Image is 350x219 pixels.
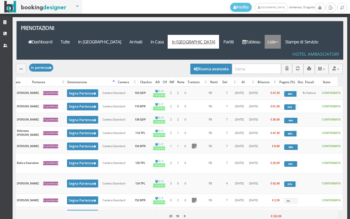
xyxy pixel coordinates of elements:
div: Completo [153,147,165,150]
div: 92% [284,161,297,167]
a: Tutte [56,35,74,49]
div: AD [154,78,161,86]
td: 0 [181,126,189,139]
td: 0 [181,194,189,207]
td: 2 [174,87,181,100]
a: Liste [265,35,281,49]
div: Pagato (%) [278,78,296,86]
div: Completo [153,106,165,110]
div: In partenza [43,182,58,186]
b: 102 QDP [135,91,146,95]
b: 134 TPL [135,181,145,185]
button: Segna Partenza [67,103,98,110]
td: Camera Standard [100,173,130,194]
a: In [GEOGRAPHIC_DATA] [168,35,219,49]
span: domenica, 10 agosto [230,3,315,12]
a: 4 / 4Completo [153,89,165,97]
td: [DATE] [232,100,247,113]
b: CONFERMATA [322,181,341,185]
div: 0% [284,198,292,204]
a: Prenotazioni [17,21,80,35]
h4: Hotel Ambasciatori [292,51,339,57]
td: 1 [174,140,181,153]
b: 152 MTR [135,198,146,202]
div: Completo [153,133,165,137]
td: 0 [181,87,189,100]
div: Completo [153,93,165,97]
td: Camera Standard [100,194,130,207]
td: [DATE] [247,194,260,207]
button: Segna Partenza [67,89,98,97]
b: Balica Veaceslav [17,161,39,165]
b: € 2,50 [272,198,280,202]
td: 7 [222,140,232,153]
b: 0 [184,214,185,218]
div: Checkin [138,78,154,86]
td: 7 [222,100,232,113]
td: 7 [222,87,232,100]
b: CONFERMATA [322,161,341,165]
b: CONFERMATA [322,131,341,135]
a: 2 / 2Completo [153,142,165,150]
input: Cerca [232,64,281,74]
div: Trattam. [186,78,208,86]
div: In partenza [43,199,58,202]
div: In partenza [43,161,58,165]
td: 1 [174,126,181,139]
button: Segna Partenza [67,116,98,124]
td: Camera Standard [100,113,130,126]
a: In Casa [147,35,168,49]
div: Bilancio [256,78,278,86]
a: 4 / 4Completo [153,116,165,124]
button: Ricerca avanzata [190,64,232,74]
div: Sistemazione [66,78,116,86]
a: Dashboard [24,35,56,49]
td: [DATE] [232,173,247,194]
td: [DATE] [247,126,260,139]
div: Stato [7,78,26,86]
div: CH [161,78,168,86]
a: In [GEOGRAPHIC_DATA] [74,35,125,49]
div: 98% [284,144,298,150]
td: FB [199,100,222,113]
b: [PERSON_NAME] [17,117,39,121]
div: Completo [153,120,165,124]
button: Aggiorna [292,64,303,74]
div: INF [168,78,176,86]
a: 3 / 3Completo [153,179,165,187]
a: [GEOGRAPHIC_DATA] [255,3,288,12]
div: Partenza [31,78,66,86]
td: [DATE] [232,113,247,126]
b: 19 [176,214,179,218]
b: [PERSON_NAME] [17,144,39,148]
div: In partenza [43,105,58,109]
td: FB [199,126,222,139]
td: [DATE] [232,140,247,153]
td: 3 [167,173,174,194]
td: 1 [167,140,174,153]
td: 1 [174,153,181,173]
td: 0 [181,173,189,194]
td: [DATE] [247,87,260,100]
b: [PERSON_NAME] [17,181,39,185]
b: 1 [303,91,304,95]
button: Segna Partenza [67,180,98,187]
div: Stato [316,78,338,86]
td: 7 [222,153,232,173]
td: Camera Standard [100,100,130,113]
b: € 42,00 [270,181,280,185]
button: Export [329,64,343,74]
td: Camera Standard [100,153,130,173]
a: 2 / 2Completo [153,196,165,204]
button: Segna Partenza [67,159,98,167]
b: 130 TPL [135,161,145,165]
div: 81% [284,181,296,187]
b: [PERSON_NAME] [17,104,39,108]
a: 3 / 3Completo [153,159,165,167]
td: 0 [174,100,181,113]
b: 138 QDP [135,117,146,121]
div: Note [176,78,186,86]
td: 7 [222,126,232,139]
button: Segna Partenza [67,129,98,137]
td: FB [199,194,222,207]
